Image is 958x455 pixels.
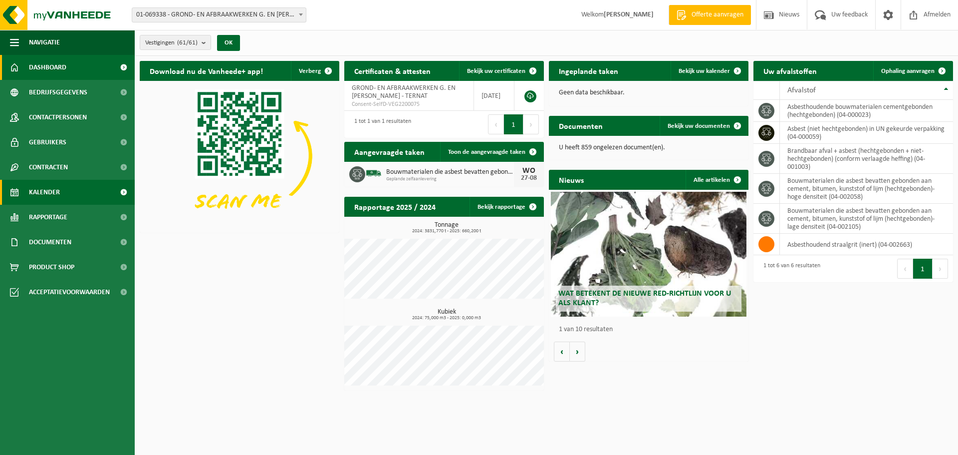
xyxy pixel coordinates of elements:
span: Product Shop [29,255,74,280]
a: Wat betekent de nieuwe RED-richtlijn voor u als klant? [551,192,746,317]
div: WO [519,167,539,175]
p: U heeft 859 ongelezen document(en). [559,144,738,151]
button: Next [933,259,948,279]
h2: Download nu de Vanheede+ app! [140,61,273,80]
span: Bouwmaterialen die asbest bevatten gebonden aan cement, bitumen, kunststof of li... [386,168,514,176]
span: Ophaling aanvragen [881,68,935,74]
h2: Ingeplande taken [549,61,628,80]
p: Geen data beschikbaar. [559,89,738,96]
span: Bekijk uw certificaten [467,68,525,74]
span: 01-069338 - GROND- EN AFBRAAKWERKEN G. EN A. DE MEUTER - TERNAT [132,7,306,22]
button: Vorige [554,342,570,362]
h3: Tonnage [349,222,544,234]
span: Contracten [29,155,68,180]
span: Toon de aangevraagde taken [448,149,525,155]
p: 1 van 10 resultaten [559,326,743,333]
span: Navigatie [29,30,60,55]
td: asbest (niet hechtgebonden) in UN gekeurde verpakking (04-000059) [780,122,953,144]
span: Gebruikers [29,130,66,155]
div: 27-08 [519,175,539,182]
img: Download de VHEPlus App [140,81,339,231]
span: Dashboard [29,55,66,80]
strong: [PERSON_NAME] [604,11,654,18]
td: asbesthoudend straalgrit (inert) (04-002663) [780,234,953,255]
span: Consent-SelfD-VEG2200075 [352,100,466,108]
button: Previous [488,114,504,134]
a: Bekijk rapportage [470,197,543,217]
h2: Documenten [549,116,613,135]
span: Vestigingen [145,35,198,50]
span: Geplande zelfaanlevering [386,176,514,182]
button: Vestigingen(61/61) [140,35,211,50]
div: 1 tot 1 van 1 resultaten [349,113,411,135]
button: 1 [913,259,933,279]
span: Contactpersonen [29,105,87,130]
h2: Uw afvalstoffen [753,61,827,80]
button: Verberg [291,61,338,81]
td: bouwmaterialen die asbest bevatten gebonden aan cement, bitumen, kunststof of lijm (hechtgebonden... [780,204,953,234]
h2: Certificaten & attesten [344,61,441,80]
count: (61/61) [177,39,198,46]
span: Wat betekent de nieuwe RED-richtlijn voor u als klant? [558,290,731,307]
button: Next [523,114,539,134]
span: 2024: 75,000 m3 - 2025: 0,000 m3 [349,316,544,321]
h2: Nieuws [549,170,594,189]
button: Previous [897,259,913,279]
span: Verberg [299,68,321,74]
span: Offerte aanvragen [689,10,746,20]
img: BL-SO-LV [365,165,382,182]
a: Toon de aangevraagde taken [440,142,543,162]
span: 01-069338 - GROND- EN AFBRAAKWERKEN G. EN A. DE MEUTER - TERNAT [132,8,306,22]
a: Ophaling aanvragen [873,61,952,81]
span: Documenten [29,230,71,255]
a: Alle artikelen [686,170,747,190]
button: 1 [504,114,523,134]
td: brandbaar afval + asbest (hechtgebonden + niet-hechtgebonden) (conform verlaagde heffing) (04-001... [780,144,953,174]
span: Bekijk uw kalender [679,68,730,74]
span: Kalender [29,180,60,205]
button: Volgende [570,342,585,362]
td: [DATE] [474,81,514,111]
td: asbesthoudende bouwmaterialen cementgebonden (hechtgebonden) (04-000023) [780,100,953,122]
h2: Aangevraagde taken [344,142,435,161]
span: 2024: 3831,770 t - 2025: 660,200 t [349,229,544,234]
a: Offerte aanvragen [669,5,751,25]
h2: Rapportage 2025 / 2024 [344,197,446,216]
span: Afvalstof [787,86,816,94]
td: bouwmaterialen die asbest bevatten gebonden aan cement, bitumen, kunststof of lijm (hechtgebonden... [780,174,953,204]
a: Bekijk uw certificaten [459,61,543,81]
a: Bekijk uw documenten [660,116,747,136]
h3: Kubiek [349,309,544,321]
span: Bedrijfsgegevens [29,80,87,105]
a: Bekijk uw kalender [671,61,747,81]
button: OK [217,35,240,51]
span: Acceptatievoorwaarden [29,280,110,305]
span: Rapportage [29,205,67,230]
div: 1 tot 6 van 6 resultaten [758,258,820,280]
span: Bekijk uw documenten [668,123,730,129]
span: GROND- EN AFBRAAKWERKEN G. EN [PERSON_NAME] - TERNAT [352,84,456,100]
